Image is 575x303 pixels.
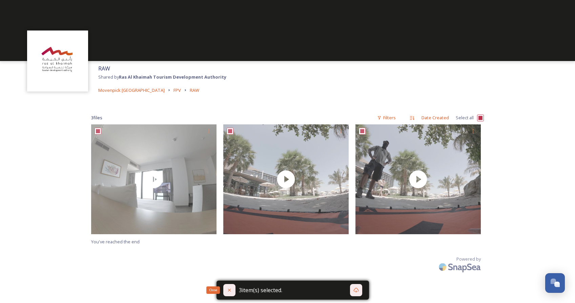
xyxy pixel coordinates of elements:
[437,259,484,275] img: SnapSea Logo
[98,65,110,72] span: RAW
[119,74,226,80] strong: Ras Al Khaimah Tourism Development Authority
[545,273,565,293] button: Open Chat
[30,34,85,88] img: Logo_RAKTDA_RGB-01.png
[173,87,181,93] span: FPV
[98,87,165,93] span: Movenpick [GEOGRAPHIC_DATA]
[206,286,220,294] div: Close
[190,86,199,94] a: RAW
[223,124,349,234] img: thumbnail
[418,111,452,124] div: Date Created
[190,87,199,93] span: RAW
[456,256,481,262] span: Powered by
[456,115,474,121] span: Select all
[98,74,226,80] span: Shared by
[374,111,399,124] div: Filters
[98,86,165,94] a: Movenpick [GEOGRAPHIC_DATA]
[173,86,181,94] a: FPV
[91,124,217,234] img: thumbnail
[91,239,140,245] span: You've reached the end
[91,115,102,121] span: 3 file s
[239,286,282,294] span: 3 item(s) selected.
[355,124,481,234] img: thumbnail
